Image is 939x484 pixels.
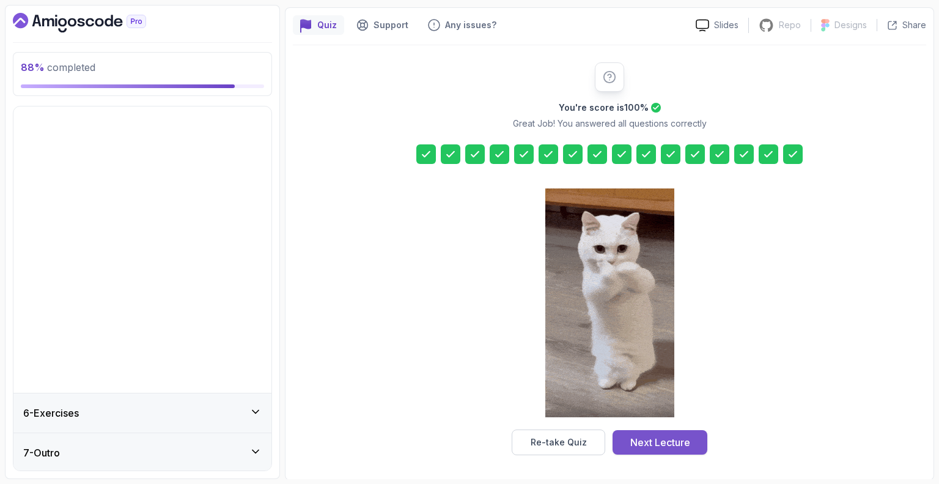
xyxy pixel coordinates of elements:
[877,19,926,31] button: Share
[349,15,416,35] button: Support button
[21,61,95,73] span: completed
[23,445,60,460] h3: 7 - Outro
[23,406,79,420] h3: 6 - Exercises
[13,393,271,433] button: 6-Exercises
[445,19,496,31] p: Any issues?
[13,13,174,32] a: Dashboard
[902,19,926,31] p: Share
[421,15,504,35] button: Feedback button
[293,15,344,35] button: quiz button
[21,61,45,73] span: 88 %
[686,19,748,32] a: Slides
[834,19,867,31] p: Designs
[531,436,587,449] div: Re-take Quiz
[374,19,408,31] p: Support
[559,102,649,114] h2: You're score is 100 %
[317,19,337,31] p: Quiz
[13,433,271,472] button: 7-Outro
[613,430,707,455] button: Next Lecture
[714,19,738,31] p: Slides
[545,188,674,417] img: cool-cat
[630,435,690,450] div: Next Lecture
[779,19,801,31] p: Repo
[512,430,605,455] button: Re-take Quiz
[513,117,707,130] p: Great Job! You answered all questions correctly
